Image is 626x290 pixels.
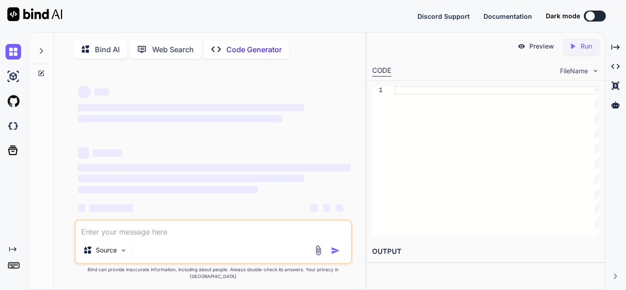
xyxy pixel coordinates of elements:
[581,42,592,51] p: Run
[310,204,318,212] span: ‌
[5,93,21,109] img: githubLight
[78,175,304,182] span: ‌
[78,186,258,193] span: ‌
[78,115,282,122] span: ‌
[94,88,109,96] span: ‌
[546,11,580,21] span: Dark mode
[331,246,340,255] img: icon
[372,66,391,77] div: CODE
[74,266,352,280] p: Bind can provide inaccurate information, including about people. Always double-check its answers....
[560,66,588,76] span: FileName
[313,245,324,256] img: attachment
[5,118,21,134] img: darkCloudIdeIcon
[592,67,599,75] img: chevron down
[5,69,21,84] img: ai-studio
[78,104,304,111] span: ‌
[5,44,21,60] img: chat
[483,11,532,21] button: Documentation
[89,204,133,212] span: ‌
[367,241,605,263] h2: OUTPUT
[152,44,194,55] p: Web Search
[417,11,470,21] button: Discord Support
[78,148,89,159] span: ‌
[96,246,117,255] p: Source
[120,246,127,254] img: Pick Models
[95,44,120,55] p: Bind AI
[517,42,526,50] img: preview
[78,204,85,212] span: ‌
[226,44,282,55] p: Code Generator
[7,7,62,21] img: Bind AI
[372,86,383,95] div: 1
[323,204,330,212] span: ‌
[529,42,554,51] p: Preview
[417,12,470,20] span: Discord Support
[93,149,122,157] span: ‌
[78,86,91,98] span: ‌
[78,164,351,171] span: ‌
[336,204,343,212] span: ‌
[483,12,532,20] span: Documentation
